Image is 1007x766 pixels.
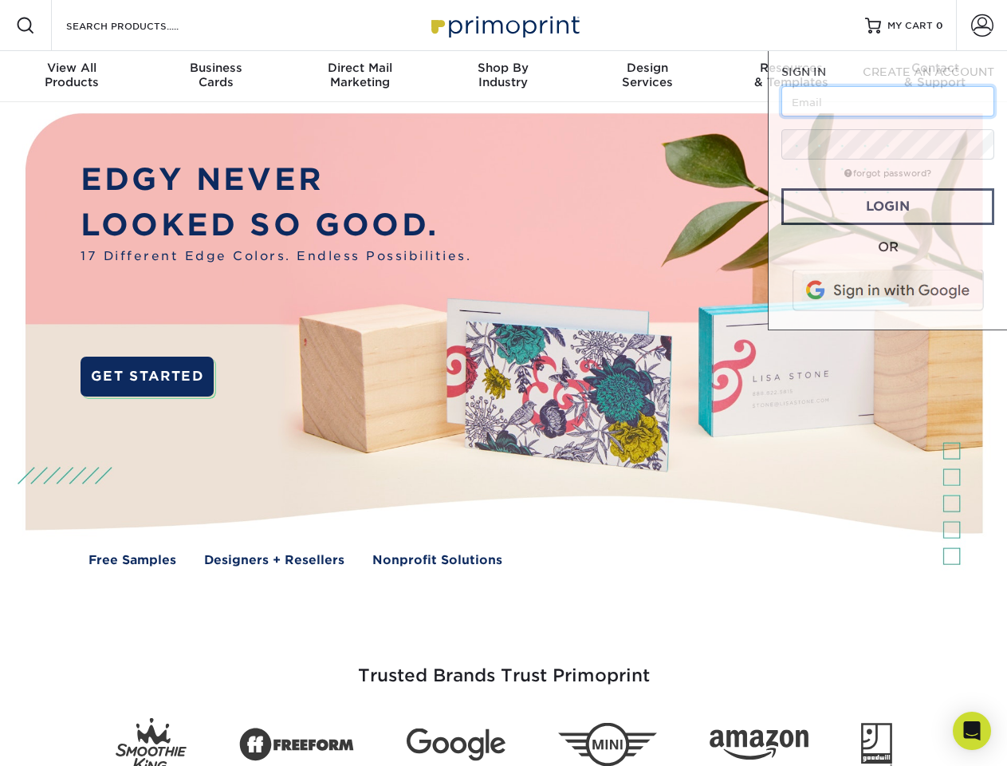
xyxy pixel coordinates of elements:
[576,61,719,89] div: Services
[719,51,863,102] a: Resources& Templates
[781,65,826,78] span: SIGN IN
[144,51,287,102] a: BusinessCards
[781,238,994,257] div: OR
[781,188,994,225] a: Login
[431,61,575,75] span: Shop By
[65,16,220,35] input: SEARCH PRODUCTS.....
[719,61,863,75] span: Resources
[144,61,287,89] div: Cards
[37,627,970,705] h3: Trusted Brands Trust Primoprint
[719,61,863,89] div: & Templates
[431,61,575,89] div: Industry
[288,51,431,102] a: Direct MailMarketing
[81,157,471,203] p: EDGY NEVER
[424,8,584,42] img: Primoprint
[288,61,431,75] span: Direct Mail
[81,203,471,248] p: LOOKED SO GOOD.
[861,723,892,766] img: Goodwill
[372,551,502,570] a: Nonprofit Solutions
[953,712,991,750] div: Open Intercom Messenger
[936,20,943,31] span: 0
[288,61,431,89] div: Marketing
[144,61,287,75] span: Business
[576,51,719,102] a: DesignServices
[844,168,931,179] a: forgot password?
[81,357,214,397] a: GET STARTED
[431,51,575,102] a: Shop ByIndustry
[89,551,176,570] a: Free Samples
[81,247,471,266] span: 17 Different Edge Colors. Endless Possibilities.
[204,551,344,570] a: Designers + Resellers
[576,61,719,75] span: Design
[781,86,994,116] input: Email
[887,19,933,33] span: MY CART
[863,65,994,78] span: CREATE AN ACCOUNT
[407,728,505,761] img: Google
[710,730,808,760] img: Amazon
